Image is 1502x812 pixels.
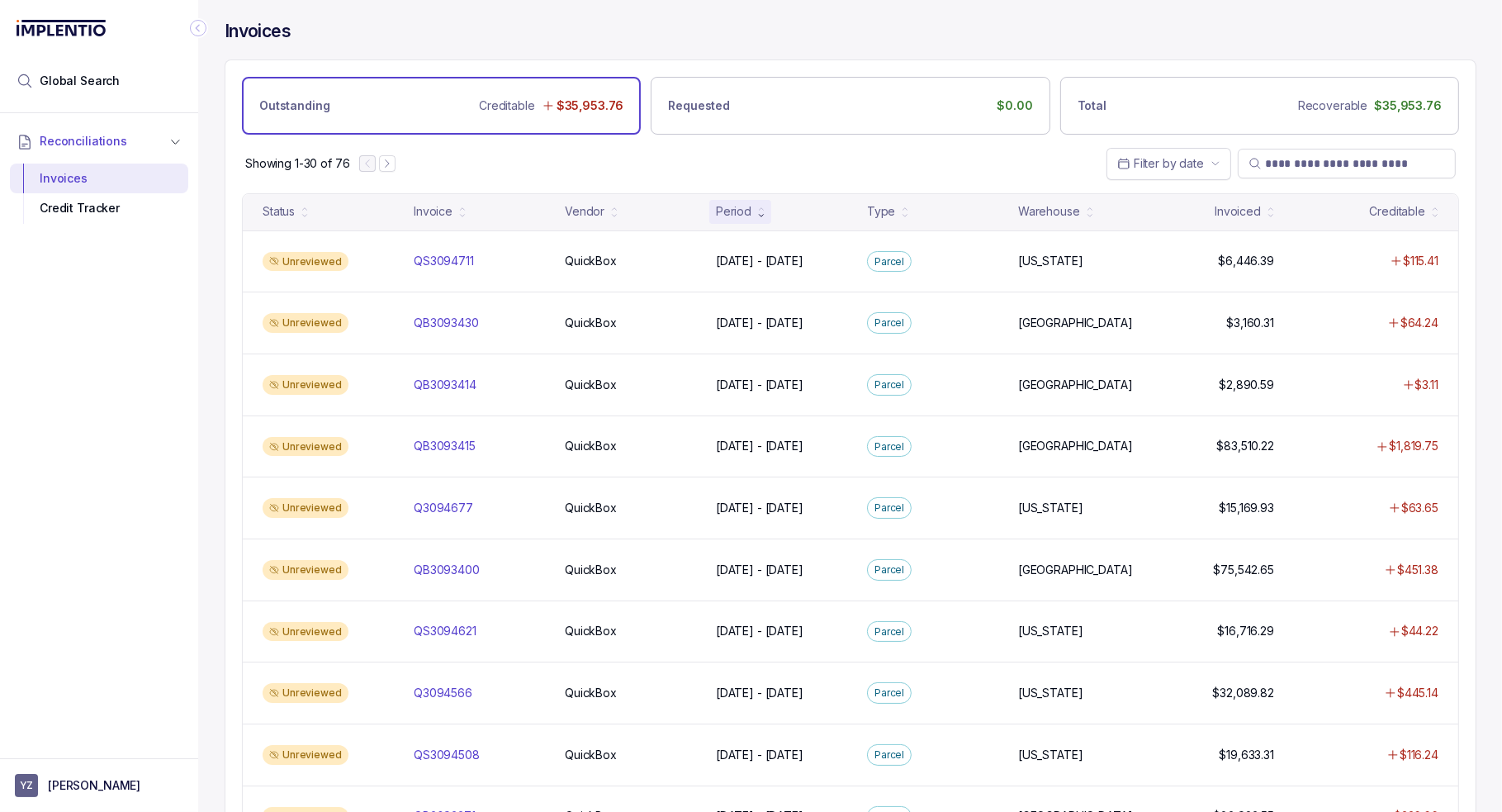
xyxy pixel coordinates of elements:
[1212,685,1274,701] p: $32,089.82
[1213,562,1274,578] p: $75,542.65
[716,438,803,454] p: [DATE] - [DATE]
[716,377,803,393] p: [DATE] - [DATE]
[15,774,183,797] button: User initials[PERSON_NAME]
[557,97,624,114] p: $35,953.76
[1078,97,1106,114] p: Total
[1018,377,1133,393] p: [GEOGRAPHIC_DATA]
[565,315,617,331] p: QuickBox
[874,254,904,270] p: Parcel
[225,20,291,43] h4: Invoices
[10,123,188,159] button: Reconciliations
[874,685,904,701] p: Parcel
[1400,315,1438,331] p: $64.24
[565,685,617,701] p: QuickBox
[1018,315,1133,331] p: [GEOGRAPHIC_DATA]
[414,253,474,269] p: QS3094711
[716,315,803,331] p: [DATE] - [DATE]
[716,253,803,269] p: [DATE] - [DATE]
[1415,377,1438,393] p: $3.11
[40,73,120,89] span: Global Search
[1401,500,1438,516] p: $63.65
[259,97,329,114] p: Outstanding
[263,498,348,518] div: Unreviewed
[245,155,349,172] p: Showing 1-30 of 76
[565,500,617,516] p: QuickBox
[414,203,452,220] div: Invoice
[565,203,604,220] div: Vendor
[874,500,904,516] p: Parcel
[414,438,476,454] p: QB3093415
[379,155,396,172] button: Next Page
[23,193,175,223] div: Credit Tracker
[874,562,904,578] p: Parcel
[565,253,617,269] p: QuickBox
[414,623,476,639] p: QS3094621
[874,747,904,763] p: Parcel
[1400,747,1438,763] p: $116.24
[867,203,895,220] div: Type
[23,164,175,193] div: Invoices
[10,160,188,227] div: Reconciliations
[997,97,1032,114] p: $0.00
[1219,377,1274,393] p: $2,890.59
[414,377,476,393] p: QB3093414
[414,315,479,331] p: QB3093430
[716,623,803,639] p: [DATE] - [DATE]
[1369,203,1425,220] div: Creditable
[874,315,904,331] p: Parcel
[1018,203,1080,220] div: Warehouse
[48,777,140,794] p: [PERSON_NAME]
[1018,562,1133,578] p: [GEOGRAPHIC_DATA]
[263,375,348,395] div: Unreviewed
[263,560,348,580] div: Unreviewed
[263,313,348,333] div: Unreviewed
[263,745,348,765] div: Unreviewed
[565,562,617,578] p: QuickBox
[1018,747,1083,763] p: [US_STATE]
[874,439,904,455] p: Parcel
[1389,438,1438,454] p: $1,819.75
[1216,438,1274,454] p: $83,510.22
[15,774,38,797] span: User initials
[1226,315,1274,331] p: $3,160.31
[1218,253,1274,269] p: $6,446.39
[1397,685,1438,701] p: $445.14
[1397,562,1438,578] p: $451.38
[1217,623,1274,639] p: $16,716.29
[1219,747,1274,763] p: $19,633.31
[874,624,904,640] p: Parcel
[874,377,904,393] p: Parcel
[40,133,127,150] span: Reconciliations
[1298,97,1367,114] p: Recoverable
[1018,500,1083,516] p: [US_STATE]
[414,500,473,516] p: Q3094677
[716,747,803,763] p: [DATE] - [DATE]
[565,747,617,763] p: QuickBox
[716,562,803,578] p: [DATE] - [DATE]
[565,377,617,393] p: QuickBox
[1215,203,1261,220] div: Invoiced
[1018,438,1133,454] p: [GEOGRAPHIC_DATA]
[263,622,348,642] div: Unreviewed
[1401,623,1438,639] p: $44.22
[716,500,803,516] p: [DATE] - [DATE]
[1018,623,1083,639] p: [US_STATE]
[1374,97,1442,114] p: $35,953.76
[1018,253,1083,269] p: [US_STATE]
[668,97,730,114] p: Requested
[414,562,480,578] p: QB3093400
[414,685,472,701] p: Q3094566
[716,685,803,701] p: [DATE] - [DATE]
[263,203,295,220] div: Status
[263,683,348,703] div: Unreviewed
[565,623,617,639] p: QuickBox
[1018,685,1083,701] p: [US_STATE]
[565,438,617,454] p: QuickBox
[716,203,751,220] div: Period
[414,747,480,763] p: QS3094508
[1134,156,1204,170] span: Filter by date
[1106,148,1231,179] button: Date Range Picker
[245,155,349,172] div: Remaining page entries
[188,18,208,38] div: Collapse Icon
[1117,155,1204,172] search: Date Range Picker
